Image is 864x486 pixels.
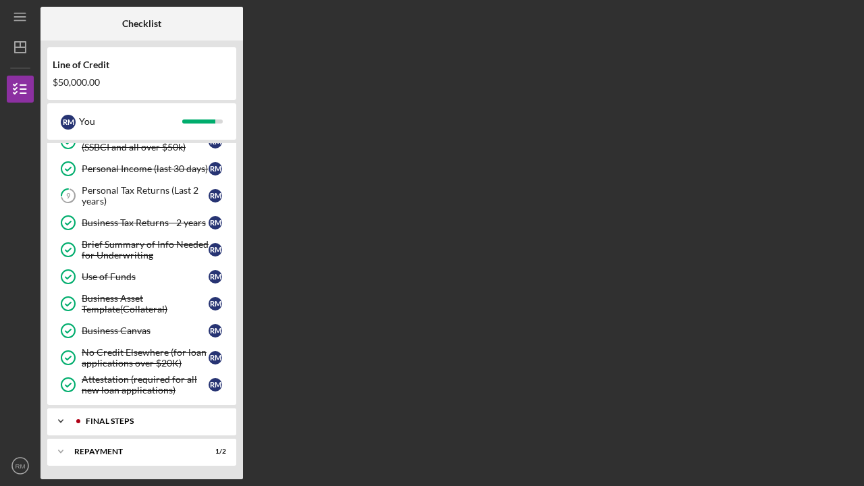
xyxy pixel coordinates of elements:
[209,378,222,391] div: R M
[54,236,230,263] a: Brief Summary of Info Needed for UnderwritingRM
[209,270,222,283] div: R M
[66,192,71,200] tspan: 9
[82,163,209,174] div: Personal Income (last 30 days)
[82,271,209,282] div: Use of Funds
[209,297,222,310] div: R M
[53,77,231,88] div: $50,000.00
[54,317,230,344] a: Business CanvasRM
[7,452,34,479] button: RM
[82,325,209,336] div: Business Canvas
[209,216,222,230] div: R M
[82,185,209,207] div: Personal Tax Returns (Last 2 years)
[54,155,230,182] a: Personal Income (last 30 days)RM
[16,462,26,470] text: RM
[54,182,230,209] a: 9Personal Tax Returns (Last 2 years)RM
[122,18,161,29] b: Checklist
[209,324,222,337] div: R M
[82,374,209,396] div: Attestation (required for all new loan applications)
[82,217,209,228] div: Business Tax Returns - 2 years
[54,263,230,290] a: Use of FundsRM
[54,290,230,317] a: Business Asset Template(Collateral)RM
[54,209,230,236] a: Business Tax Returns - 2 yearsRM
[54,344,230,371] a: No Credit Elsewhere (for loan applications over $20K)RM
[209,351,222,364] div: R M
[82,347,209,369] div: No Credit Elsewhere (for loan applications over $20K)
[86,417,219,425] div: FINAL STEPS
[209,162,222,175] div: R M
[209,189,222,202] div: R M
[209,243,222,256] div: R M
[53,59,231,70] div: Line of Credit
[82,239,209,261] div: Brief Summary of Info Needed for Underwriting
[82,293,209,315] div: Business Asset Template(Collateral)
[74,448,192,456] div: Repayment
[202,448,226,456] div: 1 / 2
[79,110,182,133] div: You
[61,115,76,130] div: R M
[54,371,230,398] a: Attestation (required for all new loan applications)RM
